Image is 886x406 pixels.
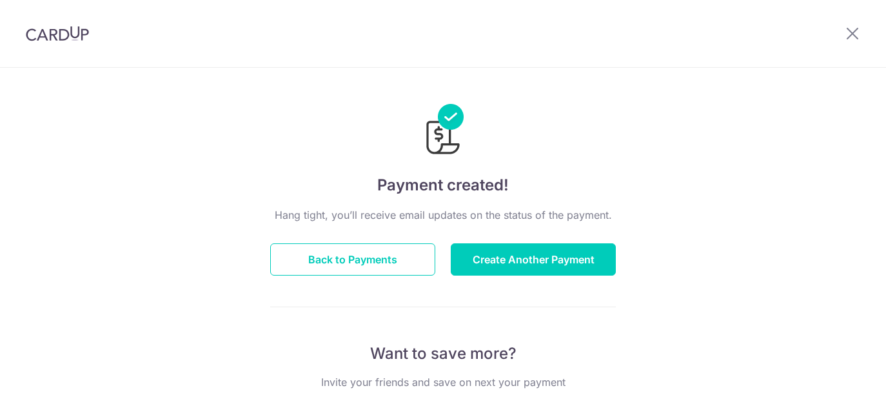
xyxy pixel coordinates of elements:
[270,343,616,364] p: Want to save more?
[270,243,435,276] button: Back to Payments
[26,26,89,41] img: CardUp
[451,243,616,276] button: Create Another Payment
[270,374,616,390] p: Invite your friends and save on next your payment
[270,174,616,197] h4: Payment created!
[422,104,464,158] img: Payments
[270,207,616,223] p: Hang tight, you’ll receive email updates on the status of the payment.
